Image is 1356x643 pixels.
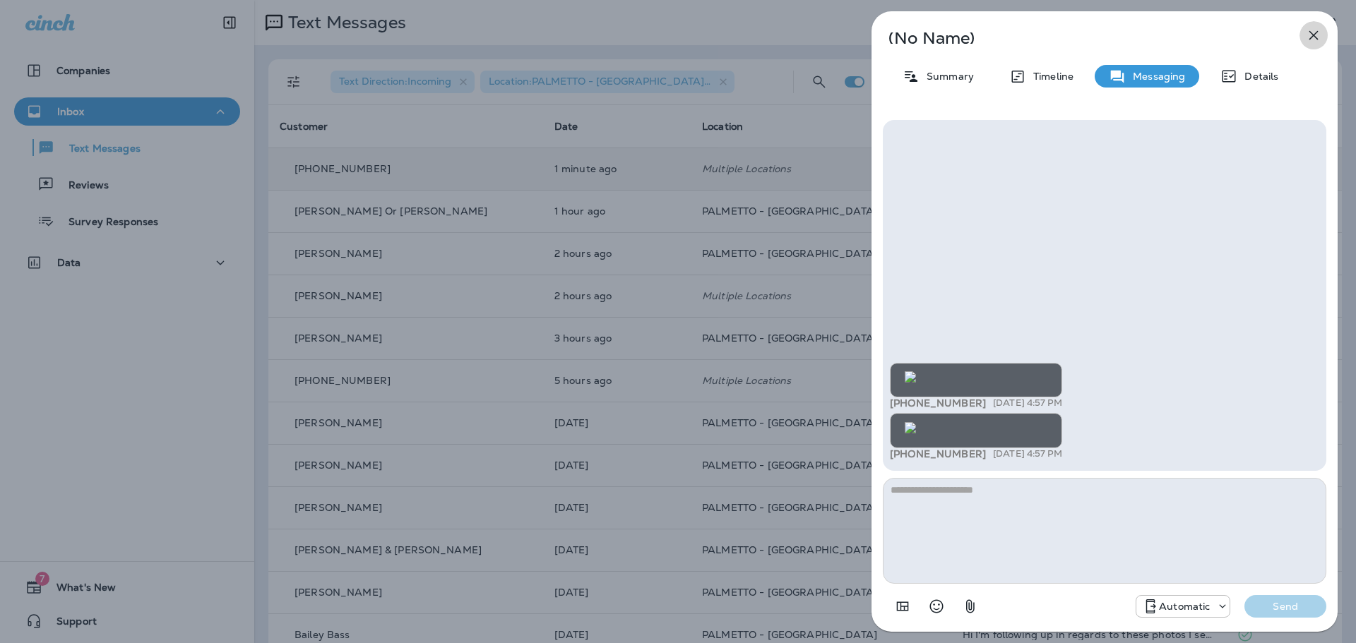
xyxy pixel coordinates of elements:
p: Messaging [1126,71,1185,82]
p: Automatic [1159,601,1210,612]
img: twilio-download [905,422,916,433]
p: Details [1237,71,1278,82]
span: [PHONE_NUMBER] [890,447,986,460]
button: Add in a premade template [888,592,917,620]
span: [PHONE_NUMBER] [890,397,986,409]
p: Summary [920,71,974,82]
p: [DATE] 4:57 PM [993,448,1062,459]
p: (No Name) [888,32,1274,44]
p: [DATE] 4:57 PM [993,397,1062,409]
button: Select an emoji [922,592,951,620]
img: twilio-download [905,371,916,383]
p: Timeline [1026,71,1073,82]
